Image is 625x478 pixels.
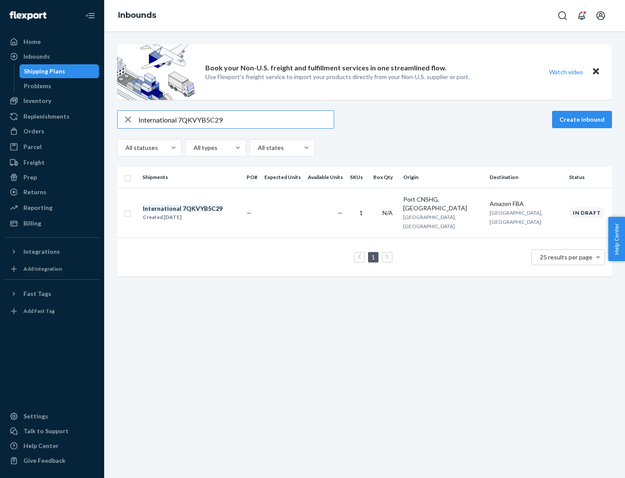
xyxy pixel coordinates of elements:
[608,217,625,261] button: Help Center
[23,188,46,196] div: Returns
[23,127,44,136] div: Orders
[490,199,562,208] div: Amazon FBA
[23,37,41,46] div: Home
[23,203,53,212] div: Reporting
[23,112,69,121] div: Replenishments
[24,67,65,76] div: Shipping Plans
[23,265,62,272] div: Add Integration
[5,201,99,215] a: Reporting
[554,7,571,24] button: Open Search Box
[338,209,343,216] span: —
[205,73,470,81] p: Use Flexport’s freight service to import your products directly from your Non-U.S. supplier or port.
[23,456,66,465] div: Give Feedback
[370,167,400,188] th: Box Qty
[370,253,377,261] a: Page 1 is your current page
[403,195,483,212] div: Port CNSHG, [GEOGRAPHIC_DATA]
[304,167,346,188] th: Available Units
[5,262,99,276] a: Add Integration
[5,439,99,453] a: Help Center
[5,110,99,123] a: Replenishments
[23,219,41,228] div: Billing
[5,140,99,154] a: Parcel
[143,205,181,212] em: International
[5,454,99,468] button: Give Feedback
[5,35,99,49] a: Home
[5,50,99,63] a: Inbounds
[543,66,589,78] button: Watch video
[5,287,99,301] button: Fast Tags
[5,245,99,259] button: Integrations
[139,167,243,188] th: Shipments
[346,167,370,188] th: SKUs
[257,143,258,152] input: All states
[552,111,612,128] button: Create inbound
[23,96,51,105] div: Inventory
[5,216,99,230] a: Billing
[23,427,69,435] div: Talk to Support
[590,66,602,78] button: Close
[23,52,50,61] div: Inbounds
[566,167,612,188] th: Status
[23,307,55,315] div: Add Fast Tag
[23,289,51,298] div: Fast Tags
[403,214,456,229] span: [GEOGRAPHIC_DATA], [GEOGRAPHIC_DATA]
[359,209,363,216] span: 1
[592,7,609,24] button: Open account menu
[82,7,99,24] button: Close Navigation
[243,167,261,188] th: PO#
[23,173,37,182] div: Prep
[261,167,304,188] th: Expected Units
[24,82,51,90] div: Problems
[23,441,59,450] div: Help Center
[5,409,99,423] a: Settings
[400,167,486,188] th: Origin
[490,209,543,225] span: [GEOGRAPHIC_DATA], [GEOGRAPHIC_DATA]
[573,7,590,24] button: Open notifications
[193,143,194,152] input: All types
[5,185,99,199] a: Returns
[125,143,125,152] input: All statuses
[5,156,99,169] a: Freight
[5,424,99,438] a: Talk to Support
[5,94,99,108] a: Inventory
[247,209,252,216] span: —
[143,213,223,222] div: Created [DATE]
[138,111,334,128] input: Search inbounds by name, destination, msku...
[5,170,99,184] a: Prep
[111,3,163,28] ol: breadcrumbs
[569,207,605,218] div: In draft
[10,11,46,20] img: Flexport logo
[20,79,99,93] a: Problems
[5,304,99,318] a: Add Fast Tag
[118,10,156,20] a: Inbounds
[5,124,99,138] a: Orders
[20,64,99,78] a: Shipping Plans
[23,247,60,256] div: Integrations
[382,209,393,216] span: N/A
[23,158,45,167] div: Freight
[486,167,566,188] th: Destination
[23,412,48,421] div: Settings
[205,63,447,73] p: Book your Non-U.S. freight and fulfillment services in one streamlined flow.
[23,143,42,151] div: Parcel
[183,205,223,212] em: 7QKVYB5C29
[540,253,592,261] span: 25 results per page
